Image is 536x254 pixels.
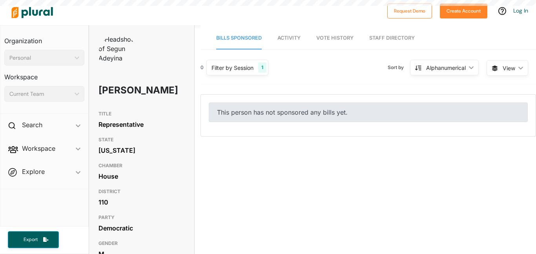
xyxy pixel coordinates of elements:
h1: [PERSON_NAME] [98,79,150,102]
a: Create Account [440,6,487,15]
div: Current Team [9,90,71,98]
span: Activity [277,35,301,41]
button: Export [8,231,59,248]
a: Staff Directory [369,27,415,49]
img: Headshot of Segun Adeyina [98,35,138,63]
div: 0 [201,64,204,71]
div: Representative [98,119,185,130]
div: 1 [258,62,266,73]
h3: Workspace [4,66,84,83]
h2: Search [22,121,42,129]
h3: STATE [98,135,185,144]
div: Personal [9,54,71,62]
span: Sort by [388,64,410,71]
div: Filter by Session [211,64,253,72]
div: 110 [98,196,185,208]
div: [US_STATE] [98,144,185,156]
h3: TITLE [98,109,185,119]
h3: Organization [4,29,84,47]
span: View [503,64,515,72]
button: Create Account [440,4,487,18]
h3: DISTRICT [98,187,185,196]
span: Export [18,236,43,243]
div: Alphanumerical [426,64,466,72]
a: Activity [277,27,301,49]
span: Bills Sponsored [216,35,262,41]
div: Democratic [98,222,185,234]
a: Vote History [316,27,354,49]
button: Request Demo [387,4,432,18]
div: This person has not sponsored any bills yet. [209,102,528,122]
h3: GENDER [98,239,185,248]
a: Bills Sponsored [216,27,262,49]
h3: PARTY [98,213,185,222]
h3: CHAMBER [98,161,185,170]
div: House [98,170,185,182]
a: Request Demo [387,6,432,15]
span: Vote History [316,35,354,41]
a: Log In [513,7,528,14]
